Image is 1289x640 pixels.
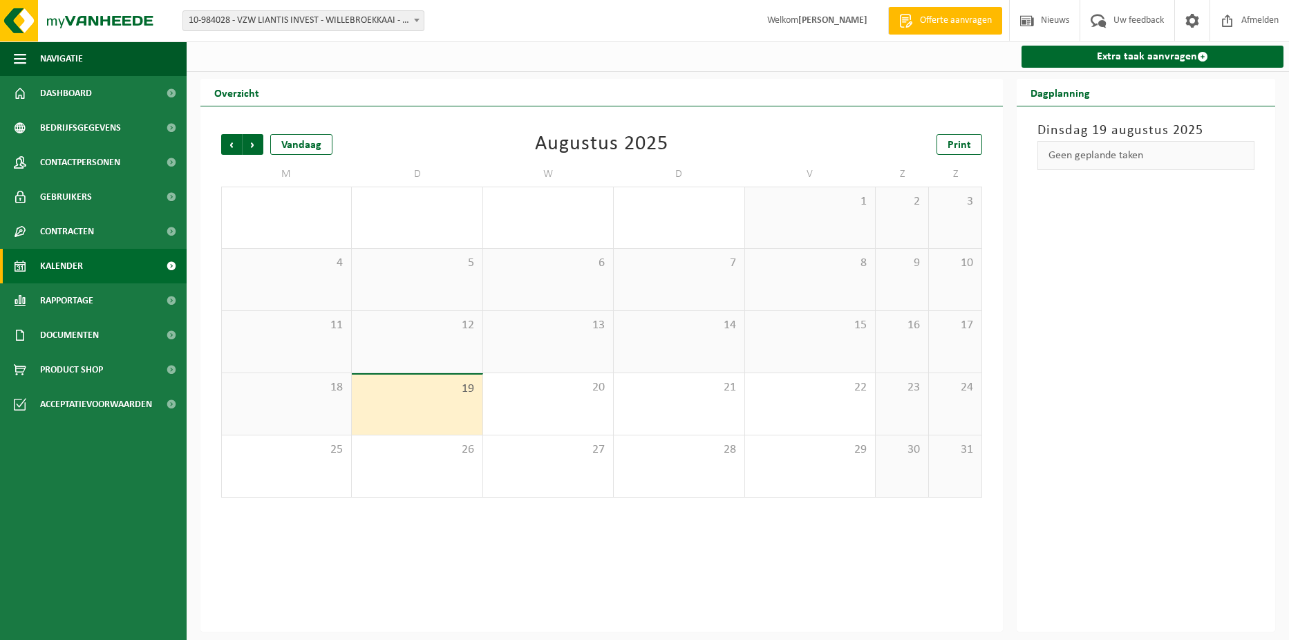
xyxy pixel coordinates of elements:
span: 27 [490,442,606,458]
span: Bedrijfsgegevens [40,111,121,145]
span: 10-984028 - VZW LIANTIS INVEST - WILLEBROEKKAAI - BRUSSEL [182,10,424,31]
span: 14 [621,318,737,333]
span: 21 [621,380,737,395]
td: D [614,162,744,187]
span: 19 [359,382,475,397]
span: 3 [936,194,975,209]
span: Acceptatievoorwaarden [40,387,152,422]
span: 31 [936,442,975,458]
span: 7 [621,256,737,271]
td: Z [929,162,982,187]
td: Z [876,162,929,187]
span: Product Shop [40,352,103,387]
span: 29 [752,442,868,458]
span: Dashboard [40,76,92,111]
span: 2 [883,194,921,209]
span: Print [948,140,971,151]
span: 20 [490,380,606,395]
div: Vandaag [270,134,332,155]
span: 15 [752,318,868,333]
h3: Dinsdag 19 augustus 2025 [1037,120,1254,141]
span: 12 [359,318,475,333]
span: 17 [936,318,975,333]
span: 6 [490,256,606,271]
span: 8 [752,256,868,271]
span: Vorige [221,134,242,155]
span: 23 [883,380,921,395]
td: M [221,162,352,187]
span: 24 [936,380,975,395]
span: 11 [229,318,344,333]
span: 25 [229,442,344,458]
span: 10-984028 - VZW LIANTIS INVEST - WILLEBROEKKAAI - BRUSSEL [183,11,424,30]
span: 26 [359,442,475,458]
span: Kalender [40,249,83,283]
span: 22 [752,380,868,395]
a: Extra taak aanvragen [1022,46,1283,68]
h2: Overzicht [200,79,273,106]
span: 28 [621,442,737,458]
span: 5 [359,256,475,271]
a: Print [937,134,982,155]
h2: Dagplanning [1017,79,1104,106]
span: Documenten [40,318,99,352]
div: Geen geplande taken [1037,141,1254,170]
a: Offerte aanvragen [888,7,1002,35]
span: 13 [490,318,606,333]
span: 18 [229,380,344,395]
span: 16 [883,318,921,333]
span: 30 [883,442,921,458]
span: Volgende [243,134,263,155]
span: 10 [936,256,975,271]
span: Gebruikers [40,180,92,214]
td: D [352,162,482,187]
div: Augustus 2025 [535,134,668,155]
span: Navigatie [40,41,83,76]
span: Rapportage [40,283,93,318]
span: Contracten [40,214,94,249]
span: 1 [752,194,868,209]
td: W [483,162,614,187]
span: Offerte aanvragen [916,14,995,28]
span: 9 [883,256,921,271]
td: V [745,162,876,187]
strong: [PERSON_NAME] [798,15,867,26]
span: Contactpersonen [40,145,120,180]
span: 4 [229,256,344,271]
